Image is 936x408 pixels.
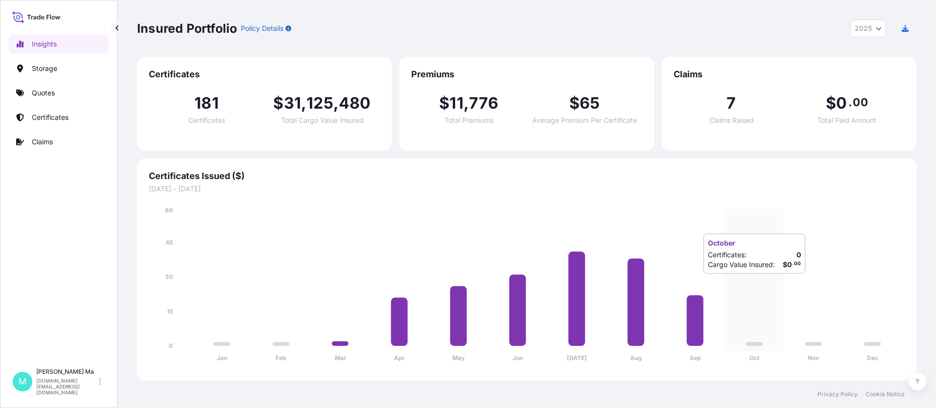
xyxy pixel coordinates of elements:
[335,354,346,362] tspan: Mar
[276,354,286,362] tspan: Feb
[165,239,173,246] tspan: 45
[449,95,463,111] span: 11
[167,308,173,315] tspan: 15
[241,23,283,33] p: Policy Details
[333,95,339,111] span: ,
[445,117,493,124] span: Total Premiums
[569,95,580,111] span: $
[8,34,109,54] a: Insights
[836,95,847,111] span: 0
[818,117,876,124] span: Total Paid Amount
[217,354,227,362] tspan: Jan
[281,117,364,124] span: Total Cargo Value Insured
[188,117,225,124] span: Certificates
[826,95,836,111] span: $
[866,390,905,398] a: Cookie Notice
[137,21,237,36] p: Insured Portfolio
[867,354,878,362] tspan: Dec
[808,354,819,362] tspan: Nov
[513,354,523,362] tspan: Jun
[8,132,109,152] a: Claims
[567,354,587,362] tspan: [DATE]
[273,95,283,111] span: $
[469,95,499,111] span: 776
[149,68,380,80] span: Certificates
[674,68,905,80] span: Claims
[149,170,905,182] span: Certificates Issued ($)
[169,342,173,349] tspan: 0
[850,20,886,37] button: Year Selector
[32,137,53,147] p: Claims
[452,354,465,362] tspan: May
[8,83,109,103] a: Quotes
[165,273,173,280] tspan: 30
[818,390,858,398] a: Privacy Policy
[32,88,55,98] p: Quotes
[32,39,57,49] p: Insights
[853,98,867,106] span: 00
[36,368,97,376] p: [PERSON_NAME] Ma
[726,95,736,111] span: 7
[149,184,905,194] span: [DATE] - [DATE]
[339,95,371,111] span: 480
[284,95,301,111] span: 31
[411,68,642,80] span: Premiums
[32,64,57,73] p: Storage
[306,95,333,111] span: 125
[855,23,872,33] span: 2025
[690,354,701,362] tspan: Sep
[394,354,405,362] tspan: Apr
[439,95,449,111] span: $
[749,354,760,362] tspan: Oct
[8,108,109,127] a: Certificates
[848,98,852,106] span: .
[464,95,469,111] span: ,
[532,117,637,124] span: Average Premium Per Certificate
[301,95,306,111] span: ,
[580,95,600,111] span: 65
[165,206,173,214] tspan: 60
[36,378,97,395] p: [DOMAIN_NAME][EMAIL_ADDRESS][DOMAIN_NAME]
[709,117,754,124] span: Claims Raised
[32,113,69,122] p: Certificates
[19,377,26,386] span: M
[630,354,642,362] tspan: Aug
[194,95,219,111] span: 181
[8,59,109,78] a: Storage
